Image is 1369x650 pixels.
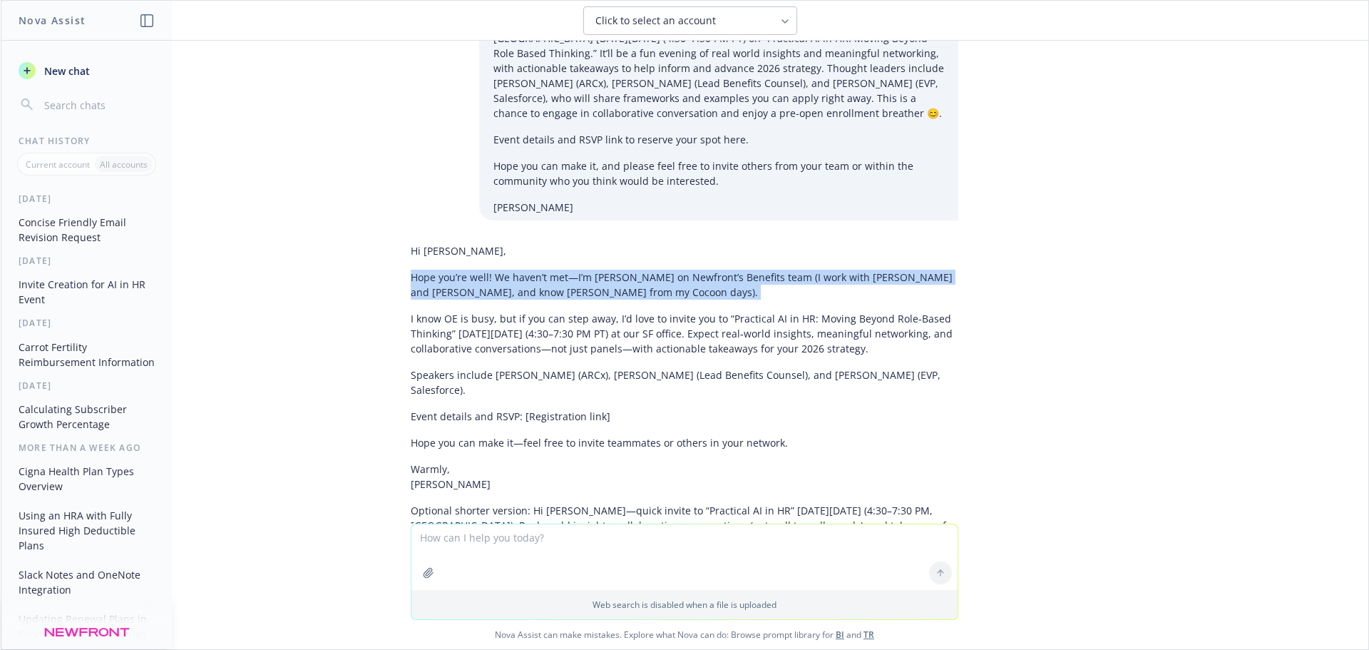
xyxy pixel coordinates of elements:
div: [DATE] [1,255,172,267]
p: All accounts [100,158,148,171]
p: I know OE is busy, but if you can step away, I’d love to invite you to “Practical AI in HR: Movin... [411,311,958,356]
a: TR [863,629,874,641]
div: More than a week ago [1,442,172,454]
div: [DATE] [1,193,172,205]
p: Speakers include [PERSON_NAME] (ARCx), [PERSON_NAME] (Lead Benefits Counsel), and [PERSON_NAME] (... [411,367,958,397]
button: Concise Friendly Email Revision Request [13,210,160,249]
button: Using an HRA with Fully Insured High Deductible Plans [13,504,160,557]
p: Warmly, [PERSON_NAME] [411,462,958,492]
button: Updating Renewal Plans in Excel from PDF Summaries [13,607,160,646]
p: Hope you’re well! We haven’t met—I’m [PERSON_NAME] on Newfront’s Benefits team (I work with [PERS... [411,270,958,300]
button: Cigna Health Plan Types Overview [13,459,160,498]
p: [PERSON_NAME] [493,200,944,215]
p: Event details and RSVP: [Registration link] [411,409,958,424]
span: New chat [41,64,90,78]
p: Event details and RSVP link to reserve your spot here. [493,132,944,147]
div: Chat History [1,135,172,147]
p: Hope you can make it, and please feel free to invite others from your team or within the communit... [493,158,944,188]
button: New chat [13,58,160,83]
button: Click to select an account [583,6,797,35]
p: Optional shorter version: Hi [PERSON_NAME]—quick invite to “Practical AI in HR” [DATE][DATE] (4:3... [411,503,958,548]
button: Invite Creation for AI in HR Event [13,273,160,311]
input: Search chats [41,95,155,115]
a: BI [836,629,844,641]
button: Carrot Fertility Reimbursement Information [13,335,160,374]
p: Current account [26,158,90,171]
button: Calculating Subscriber Growth Percentage [13,397,160,436]
p: Hope you can make it—feel free to invite teammates or others in your network. [411,435,958,450]
h1: Nova Assist [19,13,86,28]
p: Hi [PERSON_NAME], [411,243,958,258]
div: [DATE] [1,380,172,392]
span: Click to select an account [595,14,716,28]
div: [DATE] [1,317,172,329]
button: Slack Notes and OneNote Integration [13,563,160,601]
p: Web search is disabled when a file is uploaded [420,599,949,611]
span: Nova Assist can make mistakes. Explore what Nova can do: Browse prompt library for and [6,620,1363,649]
